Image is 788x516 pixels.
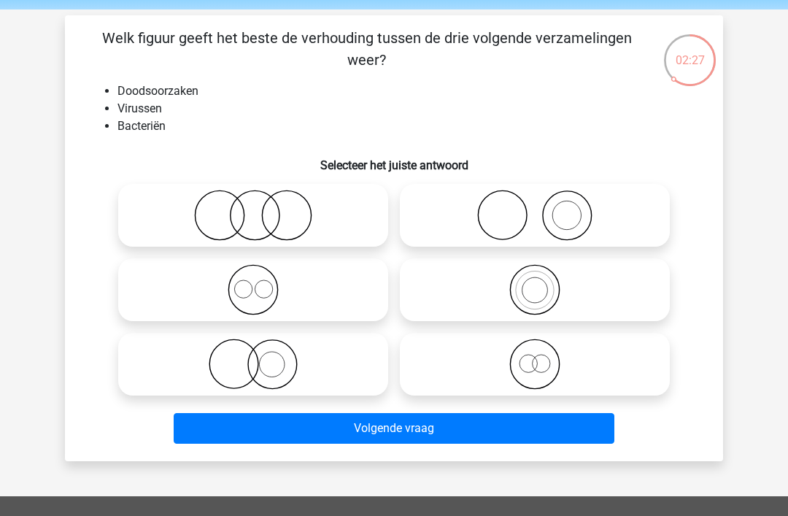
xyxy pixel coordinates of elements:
[663,33,717,69] div: 02:27
[117,82,700,100] li: Doodsoorzaken
[174,413,615,444] button: Volgende vraag
[88,27,645,71] p: Welk figuur geeft het beste de verhouding tussen de drie volgende verzamelingen weer?
[117,118,700,135] li: Bacteriën
[117,100,700,118] li: Virussen
[88,147,700,172] h6: Selecteer het juiste antwoord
